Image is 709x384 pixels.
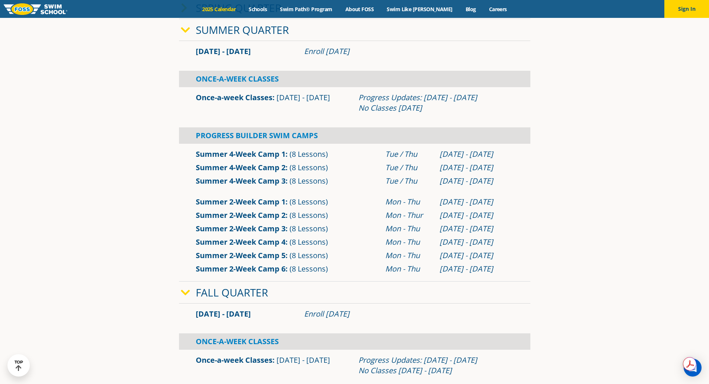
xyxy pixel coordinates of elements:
div: [DATE] - [DATE] [440,223,514,234]
div: Tue / Thu [385,162,432,173]
a: Summer 2-Week Camp 5 [196,250,285,260]
div: Tue / Thu [385,149,432,159]
div: TOP [15,360,23,371]
span: (8 Lessons) [290,210,328,220]
div: [DATE] - [DATE] [440,197,514,207]
a: About FOSS [339,6,380,13]
div: [DATE] - [DATE] [440,149,514,159]
div: Progress Updates: [DATE] - [DATE] No Classes [DATE] [358,92,514,113]
span: [DATE] - [DATE] [277,355,330,365]
div: Mon - Thur [385,210,432,220]
a: 2025 Calendar [196,6,242,13]
a: Once-a-week Classes [196,92,272,102]
a: Once-a-week Classes [196,355,272,365]
span: [DATE] - [DATE] [196,309,251,319]
a: Summer 4-Week Camp 3 [196,176,285,186]
img: FOSS Swim School Logo [4,3,67,15]
span: [DATE] - [DATE] [196,46,251,56]
div: Enroll [DATE] [304,309,514,319]
a: Summer 2-Week Camp 1 [196,197,285,207]
span: (8 Lessons) [290,197,328,207]
div: [DATE] - [DATE] [440,162,514,173]
a: Schools [242,6,274,13]
div: Mon - Thu [385,223,432,234]
span: (8 Lessons) [290,264,328,274]
a: Careers [482,6,513,13]
a: Blog [459,6,482,13]
a: Summer Quarter [196,23,289,37]
a: Summer 2-Week Camp 3 [196,223,285,234]
div: Mon - Thu [385,237,432,247]
div: Mon - Thu [385,264,432,274]
a: Summer 2-Week Camp 4 [196,237,285,247]
div: Enroll [DATE] [304,46,514,57]
div: Once-A-Week Classes [179,333,530,350]
div: Progress Builder Swim Camps [179,127,530,144]
div: [DATE] - [DATE] [440,210,514,220]
span: (8 Lessons) [290,176,328,186]
div: Once-A-Week Classes [179,71,530,87]
a: Summer 2-Week Camp 6 [196,264,285,274]
div: [DATE] - [DATE] [440,264,514,274]
a: Fall Quarter [196,285,268,299]
a: Summer 4-Week Camp 1 [196,149,285,159]
span: [DATE] - [DATE] [277,92,330,102]
div: Mon - Thu [385,250,432,261]
div: [DATE] - [DATE] [440,176,514,186]
span: (8 Lessons) [290,162,328,172]
span: (8 Lessons) [290,237,328,247]
div: Tue / Thu [385,176,432,186]
span: (8 Lessons) [290,149,328,159]
span: (8 Lessons) [290,250,328,260]
a: Summer 2-Week Camp 2 [196,210,285,220]
span: (8 Lessons) [290,223,328,234]
a: Swim Like [PERSON_NAME] [380,6,459,13]
a: Summer 4-Week Camp 2 [196,162,285,172]
a: Swim Path® Program [274,6,339,13]
div: [DATE] - [DATE] [440,250,514,261]
div: Progress Updates: [DATE] - [DATE] No Classes [DATE] - [DATE] [358,355,514,376]
div: Mon - Thu [385,197,432,207]
div: [DATE] - [DATE] [440,237,514,247]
